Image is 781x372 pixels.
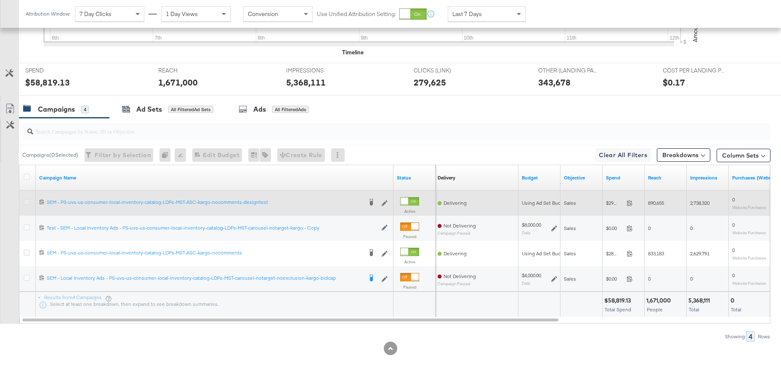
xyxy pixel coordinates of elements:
[522,250,568,257] div: Using Ad Set Budget
[606,250,623,257] span: $28,920.60
[47,275,362,283] a: SEM - Local Inventory Ads - PS-uvs-us-consumer-local-inventory-catalog-LDPs-MST-carousel-notarget...
[397,174,432,181] a: Shows the current state of your Ad Campaign.
[731,306,741,313] span: Total
[606,200,623,206] span: $29,898.53
[732,230,766,235] sub: Website Purchases
[689,306,699,313] span: Total
[253,104,266,114] div: Ads
[400,284,419,290] label: Paused
[663,76,685,88] div: $0.17
[746,331,755,342] div: 4
[414,67,477,75] span: CLICKS (LINK)
[690,200,709,206] span: 2,738,320
[158,76,198,88] div: 1,671,000
[732,247,735,253] span: 0
[286,67,349,75] span: IMPRESSIONS
[47,199,362,206] div: SEM - PS-uvs-us-consumer-local-inventory-catalog-LDPs-MST-ASC-kargo-nocomments-designtest
[444,273,476,279] span: Not Delivering
[522,222,541,228] div: $8,000.00
[166,10,198,18] span: 1 Day Views
[604,297,633,305] div: $58,819.13
[690,276,693,282] span: 0
[444,200,467,206] span: Delivering
[690,250,709,257] span: 2,629,791
[731,297,737,305] div: 0
[47,249,362,258] a: SEM - PS-uvs-us-consumer-local-inventory-catalog-LDPs-MST-ASC-kargo-nocomments
[646,297,673,305] div: 1,671,000
[732,281,766,286] sub: Website Purchases
[400,259,419,265] label: Active
[522,174,557,181] a: The maximum amount you're willing to spend on your ads, on average each day or over the lifetime ...
[272,106,309,113] div: All Filtered Ads
[606,225,623,231] span: $0.00
[25,11,71,17] div: Attribution Window:
[80,10,112,18] span: 7 Day Clicks
[564,174,599,181] a: Your campaign's objective.
[81,106,89,113] div: 4
[159,148,175,162] div: 0
[47,249,362,256] div: SEM - PS-uvs-us-consumer-local-inventory-catalog-LDPs-MST-ASC-kargo-nocomments
[717,149,770,162] button: Column Sets
[605,306,631,313] span: Total Spend
[136,104,162,114] div: Ad Sets
[438,174,455,181] div: Delivery
[690,225,693,231] span: 0
[25,76,70,88] div: $58,819.13
[688,297,712,305] div: 5,368,111
[648,225,651,231] span: 0
[39,174,390,181] a: Your campaign name.
[25,67,88,75] span: SPEND
[606,276,623,282] span: $0.00
[400,209,419,214] label: Active
[47,275,362,281] div: SEM - Local Inventory Ads - PS-uvs-us-consumer-local-inventory-catalog-LDPs-MST-carousel-notarget...
[595,148,651,162] button: Clear All Filters
[538,67,601,75] span: OTHER (LANDING PAGE VIEW - CATALOG CAMPAIGN)
[158,67,221,75] span: REACH
[648,276,651,282] span: 0
[286,76,326,88] div: 5,368,111
[522,281,531,286] sub: Daily
[342,48,364,56] div: Timeline
[538,76,571,88] div: 343,678
[444,250,467,257] span: Delivering
[22,151,78,159] div: Campaigns ( 0 Selected)
[47,225,377,232] a: Test - SEM - Local Inventory Ads - PS-uvs-us-consumer-local-inventory-catalog-LDPs-MST-carousel-n...
[564,225,576,231] span: Sales
[414,76,446,88] div: 279,625
[438,231,476,236] sub: Campaign Paused
[691,5,699,42] text: Amount (USD)
[564,200,576,206] span: Sales
[732,222,735,228] span: 0
[452,10,482,18] span: Last 7 Days
[648,200,664,206] span: 890,655
[564,276,576,282] span: Sales
[33,120,702,136] input: Search Campaigns by Name, ID or Objective
[564,250,576,257] span: Sales
[648,174,683,181] a: The number of people your ad was served to.
[438,281,476,286] sub: Campaign Paused
[757,334,770,340] div: Rows
[168,106,213,113] div: All Filtered Ad Sets
[647,306,663,313] span: People
[663,67,726,75] span: COST PER LANDING PAGE VIEW - CATALOG CAMPAIGN
[606,174,641,181] a: The total amount spent to date.
[438,174,455,181] a: Reflects the ability of your Ad Campaign to achieve delivery based on ad states, schedule and bud...
[400,234,419,239] label: Paused
[725,334,746,340] div: Showing:
[657,148,710,162] button: Breakdowns
[444,222,476,229] span: Not Delivering
[690,174,725,181] a: The number of times your ad was served. On mobile apps an ad is counted as served the first time ...
[38,104,75,114] div: Campaigns
[732,196,735,203] span: 0
[522,272,541,279] div: $4,000.00
[522,230,531,235] sub: Daily
[317,10,396,18] label: Use Unified Attribution Setting:
[648,250,664,257] span: 833,183
[732,255,766,260] sub: Website Purchases
[732,205,766,210] sub: Website Purchases
[248,10,278,18] span: Conversion
[522,200,568,206] div: Using Ad Set Budget
[599,150,647,161] span: Clear All Filters
[732,272,735,278] span: 0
